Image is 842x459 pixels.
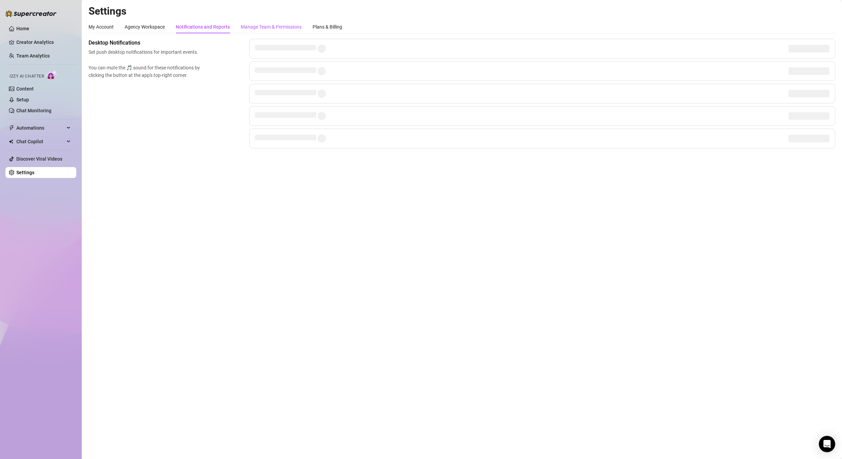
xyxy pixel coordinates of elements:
[16,156,62,162] a: Discover Viral Videos
[16,136,65,147] span: Chat Copilot
[89,64,203,79] span: You can mute the 🎵 sound for these notifications by clicking the button at the app's top-right co...
[241,23,302,31] div: Manage Team & Permissions
[16,122,65,133] span: Automations
[5,10,57,17] img: logo-BBDzfeDw.svg
[10,73,44,80] span: Izzy AI Chatter
[16,37,71,48] a: Creator Analytics
[313,23,342,31] div: Plans & Billing
[16,108,51,113] a: Chat Monitoring
[16,53,50,59] a: Team Analytics
[16,26,29,31] a: Home
[9,139,13,144] img: Chat Copilot
[16,86,34,92] a: Content
[9,125,14,131] span: thunderbolt
[16,170,34,175] a: Settings
[16,97,29,102] a: Setup
[89,5,835,18] h2: Settings
[819,436,835,452] div: Open Intercom Messenger
[89,23,114,31] div: My Account
[176,23,230,31] div: Notifications and Reports
[89,39,203,47] span: Desktop Notifications
[89,48,203,56] span: Set push desktop notifications for important events.
[125,23,165,31] div: Agency Workspace
[47,70,57,80] img: AI Chatter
